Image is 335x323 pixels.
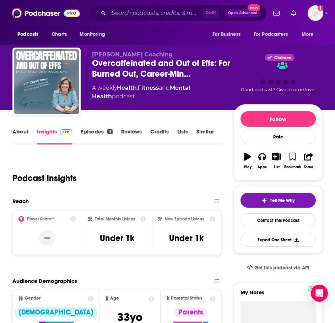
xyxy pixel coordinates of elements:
input: Search podcasts, credits, & more... [109,7,202,19]
button: open menu [297,28,323,41]
span: and [159,84,170,91]
span: For Business [212,29,241,39]
a: Reviews [121,128,142,144]
h3: Under 1k [169,233,204,243]
a: Get this podcast via API [241,259,315,277]
a: Show notifications dropdown [270,7,282,19]
div: Search podcasts, credits, & more... [89,5,267,21]
div: Bookmark [284,165,301,169]
h2: Reach [12,198,29,204]
button: Share [301,148,316,174]
span: Good podcast? Give it some love! [241,87,315,92]
div: Apps [258,165,267,169]
svg: Add a profile image [318,5,323,11]
a: Contact This Podcast [241,213,316,227]
img: tell me why sparkle [261,198,267,203]
img: User Profile [308,5,323,21]
button: tell me why sparkleTell Me Why [241,193,316,208]
span: New [248,4,260,11]
div: Play [244,165,252,169]
button: Bookmark [284,148,301,174]
a: InsightsPodchaser Pro [37,128,72,144]
a: Charts [47,28,71,41]
span: Parental Status [171,296,202,301]
span: Logged in as ILATeam [308,5,323,21]
div: List [274,165,280,169]
button: Play [241,148,255,174]
button: Apps [255,148,270,174]
a: Health [117,84,137,91]
img: Podchaser Pro [60,129,72,135]
span: More [302,29,314,39]
button: Export One-Sheet [241,233,316,247]
a: Episodes11 [81,128,112,144]
span: Monitoring [80,29,105,39]
button: Open AdvancedNew [225,9,261,17]
span: Get this podcast via API [254,265,309,271]
a: Mental Health [92,84,190,100]
button: open menu [249,28,298,41]
div: [DEMOGRAPHIC_DATA] [15,307,97,317]
div: Parents [174,307,207,317]
a: Show notifications dropdown [288,7,299,19]
span: [PERSON_NAME] Coaching [92,51,173,58]
span: Podcasts [17,29,38,39]
a: Credits [150,128,169,144]
span: Age [110,296,119,301]
button: List [269,148,284,174]
h2: New Episode Listens [165,217,204,221]
a: Similar [196,128,214,144]
div: Rate [241,130,316,144]
button: open menu [207,28,249,41]
button: Show profile menu [308,5,323,21]
span: Open Advanced [228,11,258,15]
a: Fitness [138,84,159,91]
div: 11 [107,129,112,134]
div: A weekly podcast [92,84,234,101]
h1: Podcast Insights [12,173,77,184]
img: Podchaser Pro [308,286,320,291]
span: For Podcasters [254,29,288,39]
h2: Power Score™ [27,217,55,221]
span: Claimed [274,56,292,60]
p: -- [39,231,56,245]
img: Overcaffeinated and Out of Effs: For Burned Out, Career-Minded Moms [14,49,79,114]
button: open menu [12,28,48,41]
label: My Notes [241,289,316,301]
h2: Audience Demographics [12,278,77,284]
span: Charts [52,29,67,39]
div: Open Intercom Messenger [311,285,328,302]
button: open menu [75,28,114,41]
img: Podchaser - Follow, Share and Rate Podcasts [12,6,80,20]
span: , [137,84,138,91]
a: Lists [177,128,188,144]
h2: Total Monthly Listens [95,217,135,221]
span: Tell Me Why [270,198,295,203]
span: Ctrl K [202,9,219,18]
a: About [12,128,28,144]
a: Pro website [308,285,320,291]
div: ClaimedGood podcast? Give it some love! [234,51,323,95]
div: Share [304,165,313,169]
h3: Under 1k [100,233,134,243]
button: Follow [241,111,316,127]
span: Gender [25,296,40,301]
